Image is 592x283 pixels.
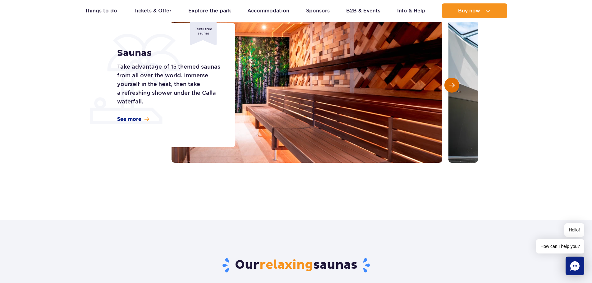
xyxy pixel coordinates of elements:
a: B2B & Events [346,3,380,18]
span: Buy now [458,8,480,14]
a: Accommodation [247,3,289,18]
button: Buy now [442,3,507,18]
span: Hello! [564,223,584,237]
a: Sponsors [306,3,330,18]
a: Tickets & Offer [134,3,172,18]
button: Next slide [444,78,459,93]
a: See more [117,116,149,123]
a: Info & Help [397,3,425,18]
span: relaxing [259,257,313,273]
img: Sauna in the Relax zone, with wooden walls and a mural depicting a birch forest [172,7,442,163]
p: Take advantage of 15 themed saunas from all over the world. Immerse yourself in the heat, then ta... [117,62,221,106]
h1: Saunas [117,48,221,59]
h2: Our saunas [114,257,478,273]
span: See more [117,116,141,123]
span: How can I help you? [536,239,584,253]
div: Textil free saunas [190,21,217,45]
a: Things to do [85,3,117,18]
a: Explore the park [188,3,231,18]
div: Chat [566,257,584,275]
